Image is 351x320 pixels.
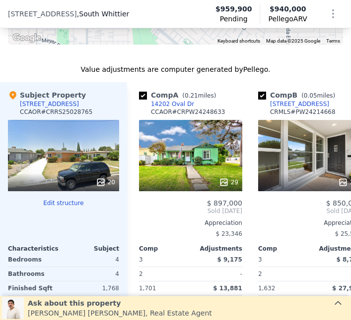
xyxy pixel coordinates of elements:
img: Google [10,32,43,45]
a: [STREET_ADDRESS] [258,100,329,108]
div: [STREET_ADDRESS] [20,100,79,108]
span: 3 [139,256,143,263]
div: Comp B [258,90,339,100]
span: $ 9,175 [217,256,242,263]
span: ( miles) [178,92,220,99]
div: 1,768 [66,281,119,295]
div: [PERSON_NAME] [PERSON_NAME] , Real Estate Agent [28,308,212,318]
div: Unfinished Sqft [8,296,62,310]
div: 4 [66,253,119,267]
span: $959,900 [215,4,252,14]
a: Terms (opens in new tab) [326,38,340,44]
div: Characteristics [8,245,64,253]
div: Appreciation [139,219,242,227]
span: 1,632 [258,285,275,292]
span: $ 897,000 [207,199,242,207]
button: Keyboard shortcuts [217,38,260,45]
div: Comp [258,245,310,253]
span: Sold [DATE] [139,207,242,215]
button: Edit structure [8,199,119,207]
div: 29 [219,177,238,187]
div: CCAOR # CRPW24248633 [151,108,225,116]
div: 20 [96,177,115,187]
div: [STREET_ADDRESS] [270,100,329,108]
div: Finished Sqft [8,281,62,295]
span: $940,000 [270,5,306,13]
div: CRMLS # PW24214668 [270,108,336,116]
span: Map data ©2025 Google [266,38,320,44]
button: Show Options [323,4,343,24]
span: , South Whittier [77,9,129,19]
span: ( miles) [297,92,339,99]
span: 1,701 [139,285,156,292]
div: Adjustments [191,245,242,253]
span: 0.21 [185,92,198,99]
div: Bathrooms [8,267,62,281]
div: Subject Property [8,90,86,100]
span: Pellego ARV [268,14,307,24]
div: Bedrooms [8,253,62,267]
div: Ask about this property [28,298,212,308]
div: CCAOR # CRRS25028765 [20,108,92,116]
a: Open this area in Google Maps (opens a new window) [10,32,43,45]
span: Pending [220,14,248,24]
div: 2 [258,267,308,281]
div: 14202 Oval Dr [151,100,194,108]
div: 2 [139,267,189,281]
div: Comp [139,245,191,253]
span: [STREET_ADDRESS] [8,9,77,19]
span: 3 [258,256,262,263]
span: $ 23,346 [216,230,242,237]
div: - [193,267,242,281]
div: 4 [66,267,119,281]
div: - [193,296,242,310]
div: 0 [66,296,119,310]
span: $ 13,881 [213,285,242,292]
div: Subject [64,245,119,253]
div: Comp A [139,90,220,100]
img: Leo Gutierrez [2,297,24,319]
a: 14202 Oval Dr [139,100,194,108]
span: 0.05 [304,92,317,99]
